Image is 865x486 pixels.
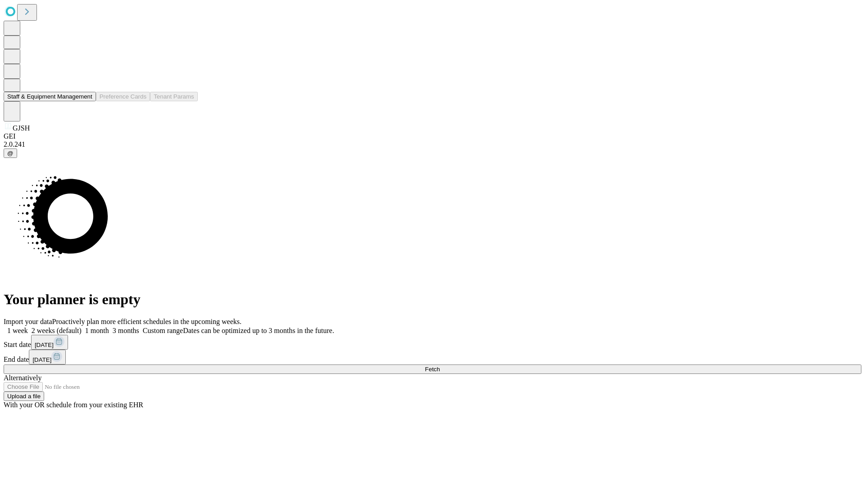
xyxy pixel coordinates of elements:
button: [DATE] [31,335,68,350]
span: Custom range [143,327,183,334]
span: 3 months [113,327,139,334]
div: GEI [4,132,861,140]
h1: Your planner is empty [4,291,861,308]
span: Alternatively [4,374,41,382]
span: GJSH [13,124,30,132]
button: Staff & Equipment Management [4,92,96,101]
button: [DATE] [29,350,66,364]
span: [DATE] [32,356,51,363]
span: Proactively plan more efficient schedules in the upcoming weeks. [52,318,241,325]
div: 2.0.241 [4,140,861,148]
span: 2 weeks (default) [32,327,82,334]
span: With your OR schedule from your existing EHR [4,401,143,409]
span: 1 month [85,327,109,334]
button: Tenant Params [150,92,198,101]
button: @ [4,148,17,158]
button: Fetch [4,364,861,374]
span: @ [7,150,14,157]
span: 1 week [7,327,28,334]
span: Dates can be optimized up to 3 months in the future. [183,327,334,334]
button: Preference Cards [96,92,150,101]
div: End date [4,350,861,364]
span: Import your data [4,318,52,325]
span: Fetch [425,366,440,373]
button: Upload a file [4,391,44,401]
span: [DATE] [35,342,54,348]
div: Start date [4,335,861,350]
